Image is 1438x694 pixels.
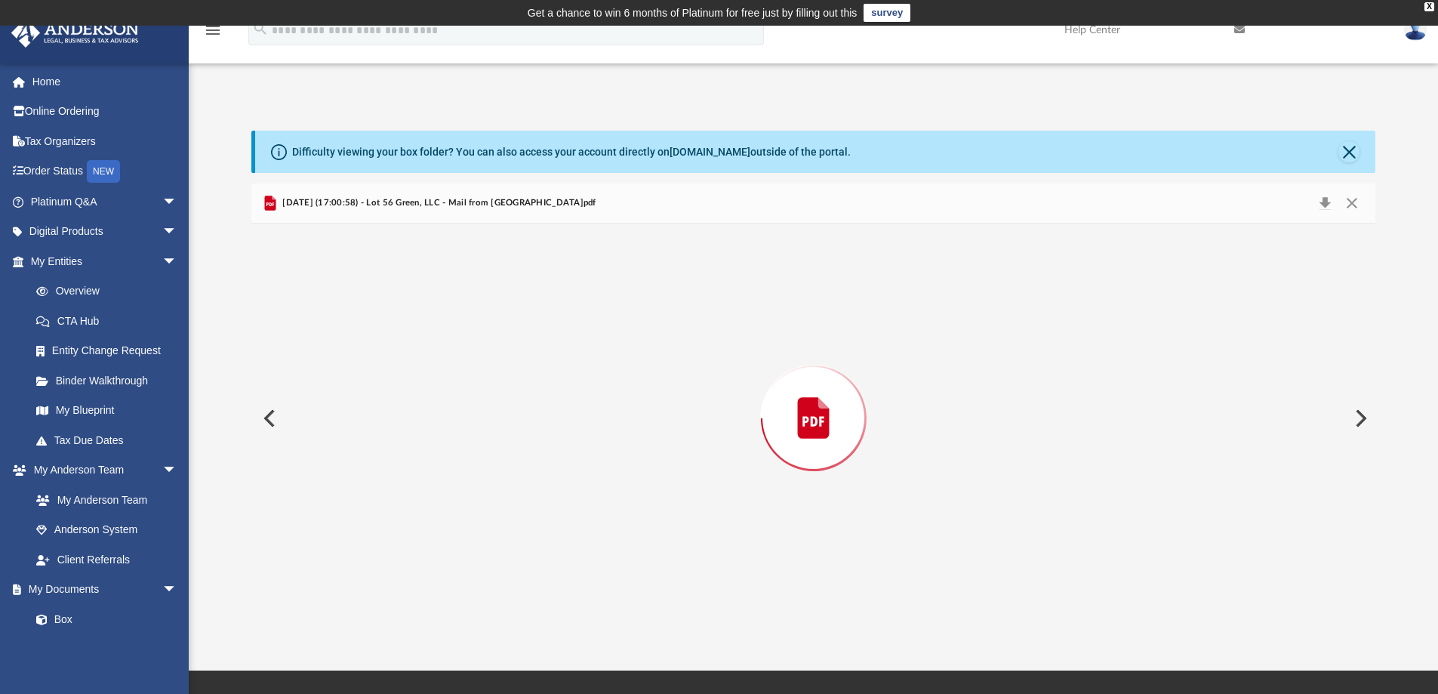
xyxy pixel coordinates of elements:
[7,18,143,48] img: Anderson Advisors Platinum Portal
[251,397,285,440] button: Previous File
[21,306,200,336] a: CTA Hub
[252,20,269,37] i: search
[1404,19,1427,41] img: User Pic
[292,144,851,160] div: Difficulty viewing your box folder? You can also access your account directly on outside of the p...
[162,187,192,217] span: arrow_drop_down
[1338,141,1359,162] button: Close
[21,604,185,634] a: Box
[11,246,200,276] a: My Entitiesarrow_drop_down
[162,455,192,486] span: arrow_drop_down
[1311,193,1338,214] button: Download
[21,425,200,455] a: Tax Due Dates
[21,544,192,575] a: Client Referrals
[87,160,120,183] div: NEW
[21,634,192,665] a: Meeting Minutes
[21,276,200,307] a: Overview
[251,184,1376,613] div: Preview
[162,246,192,277] span: arrow_drop_down
[670,146,750,158] a: [DOMAIN_NAME]
[21,485,185,515] a: My Anderson Team
[1338,193,1366,214] button: Close
[11,187,200,217] a: Platinum Q&Aarrow_drop_down
[162,575,192,606] span: arrow_drop_down
[21,396,192,426] a: My Blueprint
[11,126,200,156] a: Tax Organizers
[21,515,192,545] a: Anderson System
[11,66,200,97] a: Home
[162,217,192,248] span: arrow_drop_down
[21,366,200,396] a: Binder Walkthrough
[1343,397,1376,440] button: Next File
[204,21,222,39] i: menu
[11,156,200,187] a: Order StatusNEW
[11,217,200,247] a: Digital Productsarrow_drop_down
[21,336,200,366] a: Entity Change Request
[11,97,200,127] a: Online Ordering
[11,575,192,605] a: My Documentsarrow_drop_down
[279,196,596,210] span: [DATE] (17:00:58) - Lot 56 Green, LLC - Mail from [GEOGRAPHIC_DATA]pdf
[1424,2,1434,11] div: close
[528,4,858,22] div: Get a chance to win 6 months of Platinum for free just by filling out this
[204,29,222,39] a: menu
[864,4,910,22] a: survey
[11,455,192,486] a: My Anderson Teamarrow_drop_down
